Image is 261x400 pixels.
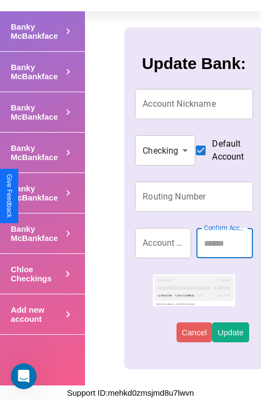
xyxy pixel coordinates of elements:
[153,274,235,306] img: check
[11,363,37,389] iframe: Intercom live chat
[5,174,13,218] div: Give Feedback
[11,143,62,162] h4: Banky McBankface
[11,103,62,121] h4: Banky McBankface
[11,184,62,202] h4: Banky McBankface
[142,54,246,73] h3: Update Bank:
[11,265,61,283] h4: Chloe Checkings
[135,135,195,165] div: Checking
[212,322,249,342] button: Update
[11,305,62,323] h4: Add new account
[11,22,62,40] h4: Banky McBankface
[204,223,247,232] label: Confirm Account Number
[177,322,213,342] button: Cancel
[11,63,62,81] h4: Banky McBankface
[67,385,194,400] p: Support ID: mehkd0zmsjmd8u7lwvn
[212,137,244,163] span: Default Account
[11,224,62,243] h4: Banky McBankface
